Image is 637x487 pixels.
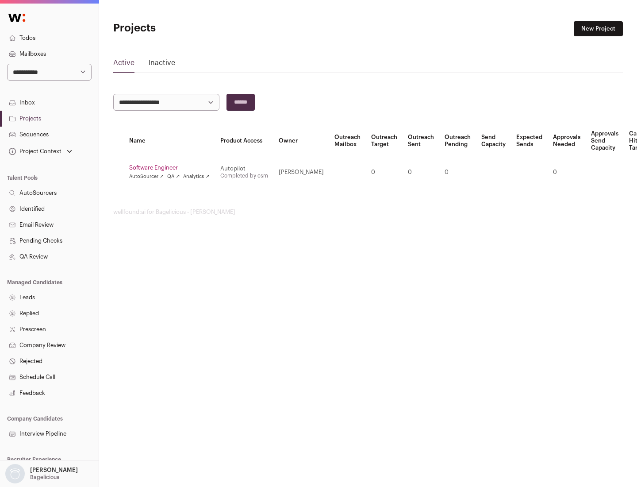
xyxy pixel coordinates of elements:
[403,157,439,188] td: 0
[215,125,273,157] th: Product Access
[574,21,623,36] a: New Project
[4,9,30,27] img: Wellfound
[30,474,59,481] p: Bagelicious
[366,125,403,157] th: Outreach Target
[439,157,476,188] td: 0
[366,157,403,188] td: 0
[220,165,268,172] div: Autopilot
[129,173,164,180] a: AutoSourcer ↗
[30,467,78,474] p: [PERSON_NAME]
[403,125,439,157] th: Outreach Sent
[511,125,548,157] th: Expected Sends
[548,157,586,188] td: 0
[220,173,268,178] a: Completed by csm
[4,464,80,483] button: Open dropdown
[476,125,511,157] th: Send Capacity
[7,145,74,158] button: Open dropdown
[548,125,586,157] th: Approvals Needed
[124,125,215,157] th: Name
[5,464,25,483] img: nopic.png
[273,157,329,188] td: [PERSON_NAME]
[273,125,329,157] th: Owner
[586,125,624,157] th: Approvals Send Capacity
[439,125,476,157] th: Outreach Pending
[167,173,180,180] a: QA ↗
[113,58,134,72] a: Active
[183,173,209,180] a: Analytics ↗
[113,21,283,35] h1: Projects
[129,164,210,171] a: Software Engineer
[329,125,366,157] th: Outreach Mailbox
[149,58,175,72] a: Inactive
[113,209,623,216] footer: wellfound:ai for Bagelicious - [PERSON_NAME]
[7,148,61,155] div: Project Context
